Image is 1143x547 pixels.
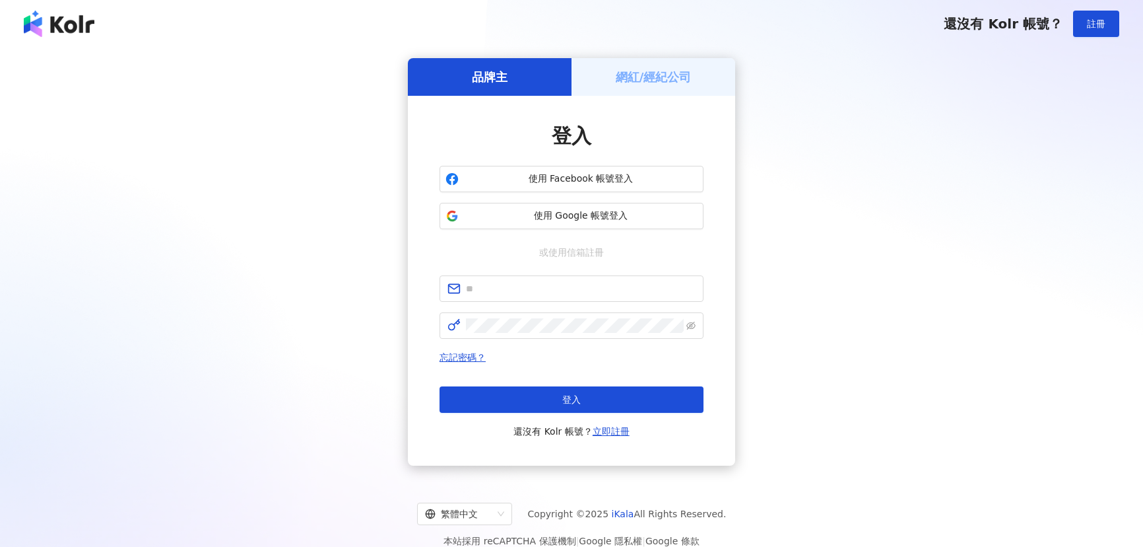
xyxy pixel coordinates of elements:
span: 登入 [562,394,581,405]
span: 還沒有 Kolr 帳號？ [513,423,630,439]
h5: 網紅/經紀公司 [616,69,692,85]
span: 使用 Facebook 帳號登入 [464,172,698,186]
button: 註冊 [1073,11,1119,37]
h5: 品牌主 [472,69,507,85]
span: eye-invisible [686,321,696,330]
a: 立即註冊 [593,426,630,437]
button: 登入 [440,386,703,413]
div: 繁體中文 [425,503,492,525]
span: Copyright © 2025 All Rights Reserved. [528,506,727,522]
a: iKala [612,509,634,519]
a: 忘記密碼？ [440,352,486,363]
span: 登入 [552,124,591,147]
span: 使用 Google 帳號登入 [464,209,698,223]
span: 註冊 [1087,18,1105,29]
span: 還沒有 Kolr 帳號？ [944,16,1062,32]
button: 使用 Google 帳號登入 [440,203,703,229]
a: Google 隱私權 [579,536,642,546]
a: Google 條款 [645,536,700,546]
img: logo [24,11,94,37]
button: 使用 Facebook 帳號登入 [440,166,703,192]
span: | [576,536,579,546]
span: | [642,536,645,546]
span: 或使用信箱註冊 [530,245,613,260]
